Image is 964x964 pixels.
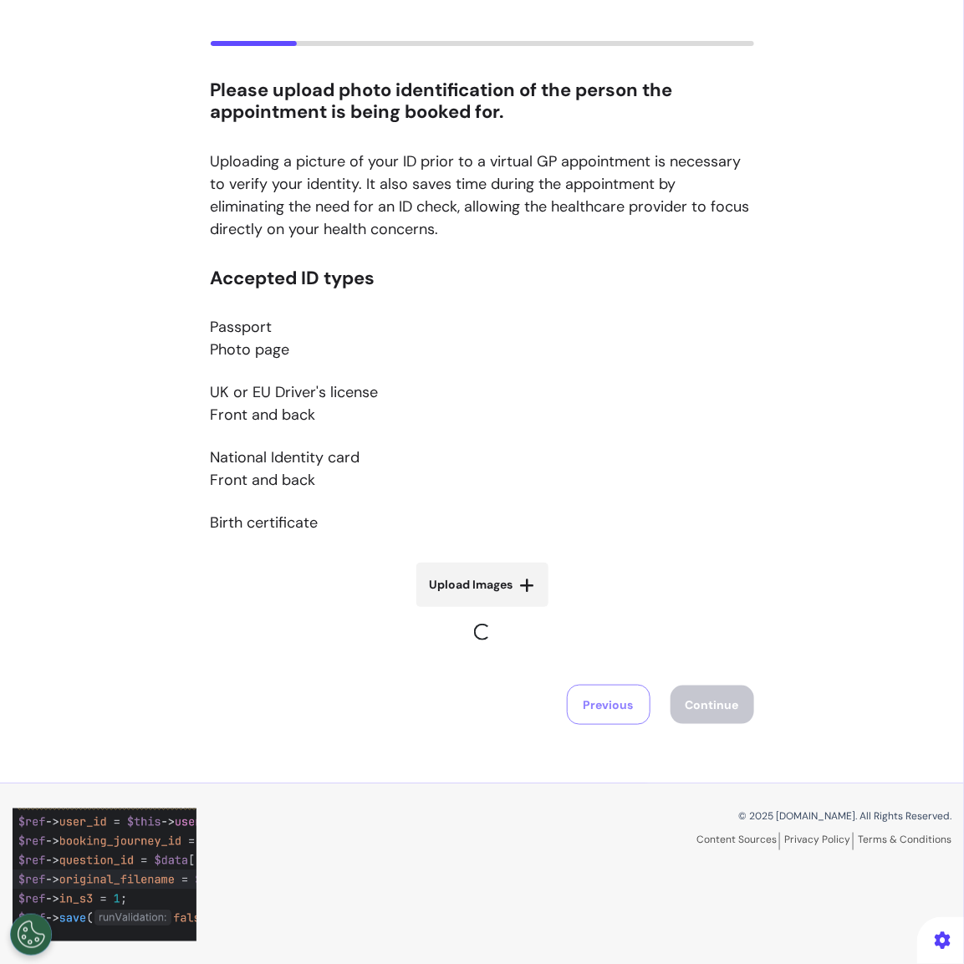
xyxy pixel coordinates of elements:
[211,512,754,534] p: Birth certificate
[211,446,754,492] p: National Identity card Front and back
[696,833,780,850] a: Content Sources
[211,381,754,426] p: UK or EU Driver's license Front and back
[567,685,650,725] button: Previous
[13,808,196,941] img: Spectrum.Life logo
[211,268,754,289] h3: Accepted ID types
[430,576,513,594] span: Upload Images
[10,914,52,956] button: Open Preferences
[671,686,754,724] button: Continue
[211,316,754,361] p: Passport Photo page
[784,833,854,850] a: Privacy Policy
[211,79,754,124] h2: Please upload photo identification of the person the appointment is being booked for.
[211,150,754,241] p: Uploading a picture of your ID prior to a virtual GP appointment is necessary to verify your iden...
[858,833,951,846] a: Terms & Conditions
[495,808,952,824] p: © 2025 [DOMAIN_NAME]. All Rights Reserved.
